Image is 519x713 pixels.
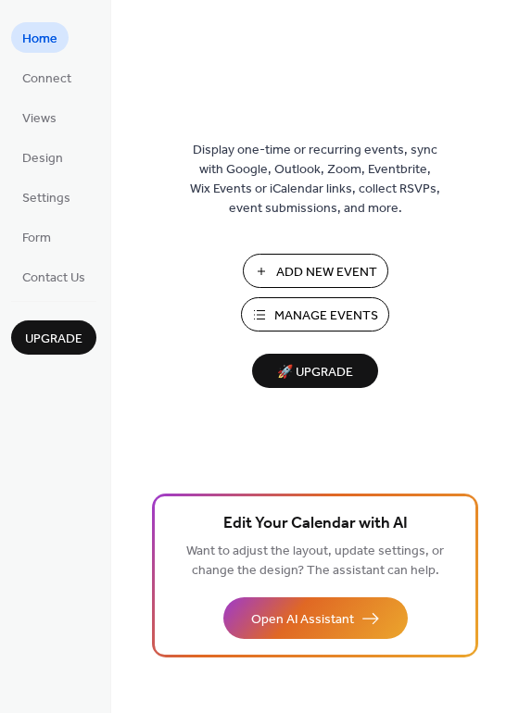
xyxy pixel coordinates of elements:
[223,511,408,537] span: Edit Your Calendar with AI
[186,539,444,583] span: Want to adjust the layout, update settings, or change the design? The assistant can help.
[22,69,71,89] span: Connect
[252,354,378,388] button: 🚀 Upgrade
[251,610,354,630] span: Open AI Assistant
[22,229,51,248] span: Form
[11,142,74,172] a: Design
[25,330,82,349] span: Upgrade
[243,254,388,288] button: Add New Event
[276,263,377,282] span: Add New Event
[11,320,96,355] button: Upgrade
[22,149,63,169] span: Design
[11,22,69,53] a: Home
[274,306,378,326] span: Manage Events
[223,597,408,639] button: Open AI Assistant
[11,62,82,93] a: Connect
[190,141,440,219] span: Display one-time or recurring events, sync with Google, Outlook, Zoom, Eventbrite, Wix Events or ...
[22,189,70,208] span: Settings
[22,109,57,129] span: Views
[11,181,82,212] a: Settings
[11,261,96,292] a: Contact Us
[11,102,68,132] a: Views
[22,30,57,49] span: Home
[263,360,367,385] span: 🚀 Upgrade
[22,269,85,288] span: Contact Us
[11,221,62,252] a: Form
[241,297,389,331] button: Manage Events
